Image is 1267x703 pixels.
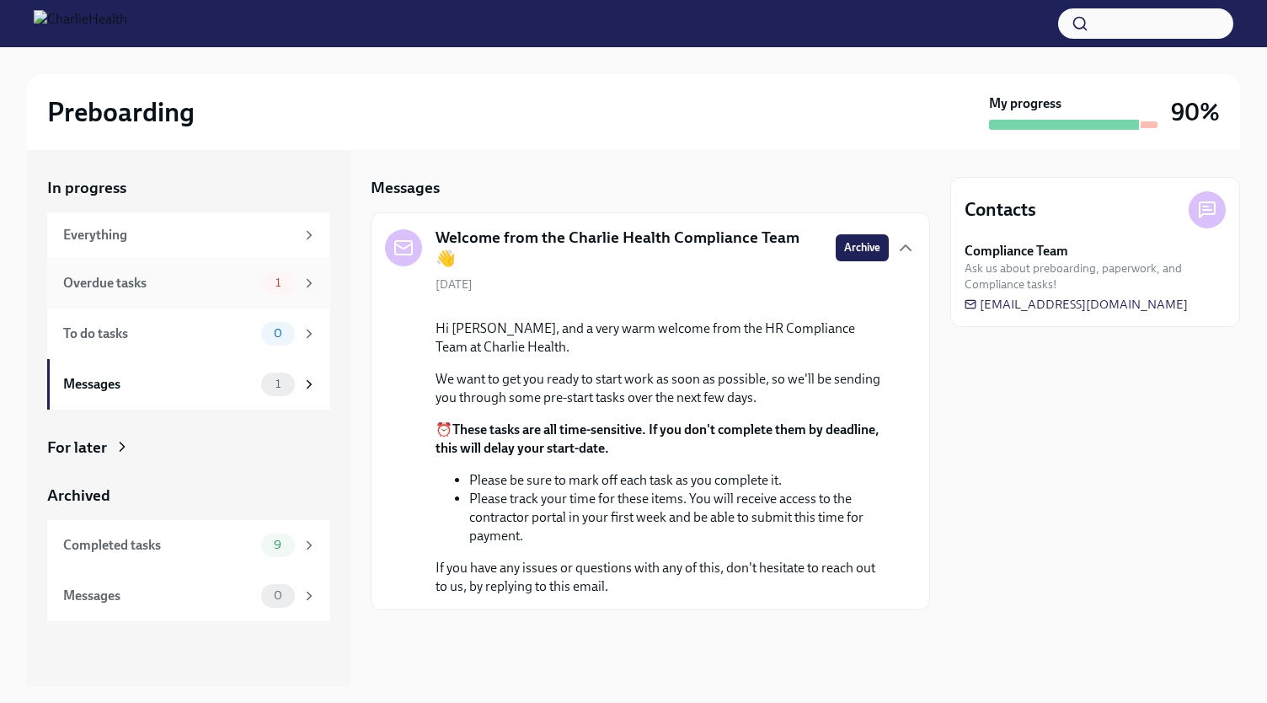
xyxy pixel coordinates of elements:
span: Ask us about preboarding, paperwork, and Compliance tasks! [965,260,1226,292]
span: 1 [265,276,291,289]
div: Messages [63,375,254,394]
p: If you have any issues or questions with any of this, don't hesitate to reach out to us, by reply... [436,559,889,596]
li: Please be sure to mark off each task as you complete it. [469,471,889,490]
span: 9 [264,539,291,551]
span: 0 [264,327,292,340]
a: Everything [47,212,330,258]
div: To do tasks [63,325,254,343]
p: We want to get you ready to start work as soon as possible, so we'll be sending you through some ... [436,370,889,407]
a: Overdue tasks1 [47,258,330,309]
strong: Compliance Team [965,242,1068,260]
p: ⏰ [436,421,889,458]
div: Overdue tasks [63,274,254,292]
h2: Preboarding [47,95,195,129]
button: Archive [836,234,889,261]
img: CharlieHealth [34,10,127,37]
div: For later [47,437,107,459]
strong: My progress [989,94,1061,113]
a: Messages0 [47,571,330,621]
a: For later [47,437,330,459]
span: 1 [265,378,291,390]
a: Archived [47,485,330,507]
strong: These tasks are all time-sensitive. If you don't complete them by deadline, this will delay your ... [436,421,879,456]
span: Archive [844,239,880,256]
h4: Contacts [965,197,1036,223]
span: [DATE] [436,276,473,292]
a: [EMAIL_ADDRESS][DOMAIN_NAME] [965,296,1188,313]
h3: 90% [1171,97,1220,127]
h5: Messages [371,177,440,199]
a: In progress [47,177,330,199]
div: Messages [63,587,254,605]
a: Messages1 [47,359,330,410]
div: Completed tasks [63,536,254,555]
p: Hi [PERSON_NAME], and a very warm welcome from the HR Compliance Team at Charlie Health. [436,319,889,357]
li: Please track your time for these items. You will receive access to the contractor portal in your ... [469,490,889,545]
h5: Welcome from the Charlie Health Compliance Team 👋 [436,227,822,270]
a: Completed tasks9 [47,520,330,571]
a: To do tasks0 [47,309,330,359]
div: Everything [63,226,295,244]
span: 0 [264,589,292,602]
